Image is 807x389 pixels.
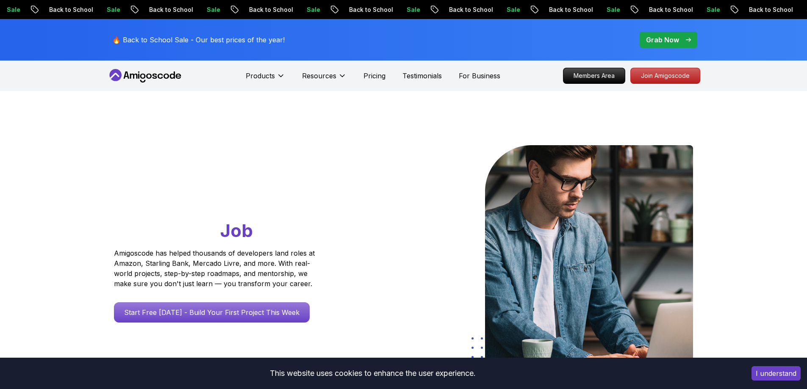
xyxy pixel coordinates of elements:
p: Amigoscode has helped thousands of developers land roles at Amazon, Starling Bank, Mercado Livre,... [114,248,317,289]
div: This website uses cookies to enhance the user experience. [6,364,739,383]
a: For Business [459,71,500,81]
p: Grab Now [646,35,679,45]
button: Resources [302,71,347,88]
p: Sale [682,6,709,14]
a: Pricing [363,71,385,81]
p: Sale [582,6,609,14]
p: Sale [282,6,309,14]
p: Back to School [324,6,382,14]
p: Products [246,71,275,81]
p: Back to School [124,6,182,14]
p: Back to School [524,6,582,14]
a: Start Free [DATE] - Build Your First Project This Week [114,302,310,323]
button: Products [246,71,285,88]
span: Job [220,220,253,241]
p: Sale [382,6,409,14]
p: 🔥 Back to School Sale - Our best prices of the year! [112,35,285,45]
h1: Go From Learning to Hired: Master Java, Spring Boot & Cloud Skills That Get You the [114,145,347,243]
p: Back to School [624,6,682,14]
a: Testimonials [402,71,442,81]
p: Sale [482,6,509,14]
a: Join Amigoscode [630,68,700,84]
p: Back to School [724,6,782,14]
p: Back to School [224,6,282,14]
p: Back to School [424,6,482,14]
p: Resources [302,71,336,81]
p: Join Amigoscode [631,68,700,83]
a: Members Area [563,68,625,84]
p: Back to School [24,6,82,14]
p: Sale [82,6,109,14]
p: Members Area [563,68,625,83]
img: hero [485,145,693,363]
p: Sale [182,6,209,14]
button: Accept cookies [752,366,801,381]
